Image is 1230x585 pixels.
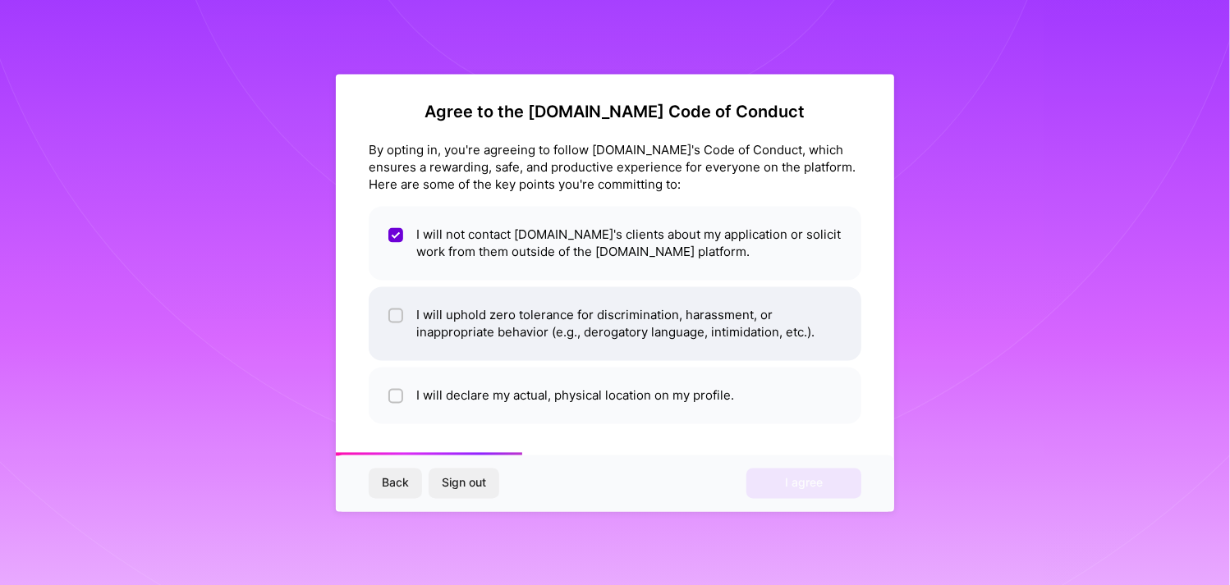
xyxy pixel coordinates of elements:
[429,468,499,498] button: Sign out
[369,468,422,498] button: Back
[369,141,861,193] div: By opting in, you're agreeing to follow [DOMAIN_NAME]'s Code of Conduct, which ensures a rewardin...
[369,286,861,360] li: I will uphold zero tolerance for discrimination, harassment, or inappropriate behavior (e.g., der...
[369,367,861,423] li: I will declare my actual, physical location on my profile.
[382,475,409,491] span: Back
[369,206,861,280] li: I will not contact [DOMAIN_NAME]'s clients about my application or solicit work from them outside...
[369,102,861,121] h2: Agree to the [DOMAIN_NAME] Code of Conduct
[442,475,486,491] span: Sign out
